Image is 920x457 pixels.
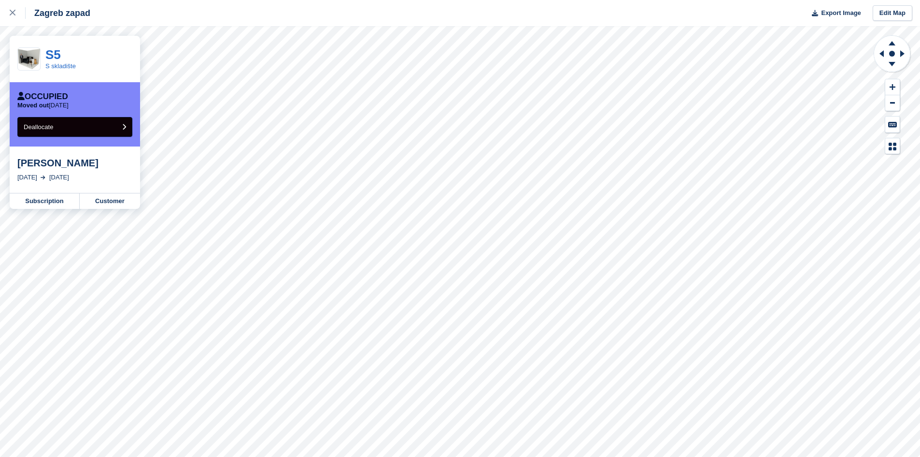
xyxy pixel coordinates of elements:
[80,193,140,209] a: Customer
[45,62,76,70] a: S skladište
[49,173,69,182] div: [DATE]
[17,157,132,169] div: [PERSON_NAME]
[17,102,49,109] span: Moved out
[18,49,40,69] img: container-sm.png
[17,102,69,109] p: [DATE]
[806,5,861,21] button: Export Image
[17,92,68,102] div: Occupied
[10,193,80,209] a: Subscription
[41,176,45,179] img: arrow-right-light-icn-cde0832a797a2874e46488d9cf13f60e5c3a73dbe684e267c42b8395dfbc2abf.svg
[885,138,900,154] button: Map Legend
[885,95,900,111] button: Zoom Out
[873,5,912,21] a: Edit Map
[17,117,132,137] button: Deallocate
[17,173,37,182] div: [DATE]
[24,123,53,131] span: Deallocate
[45,47,61,62] a: S5
[821,8,861,18] span: Export Image
[26,7,90,19] div: Zagreb zapad
[885,117,900,133] button: Keyboard Shortcuts
[885,79,900,95] button: Zoom In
